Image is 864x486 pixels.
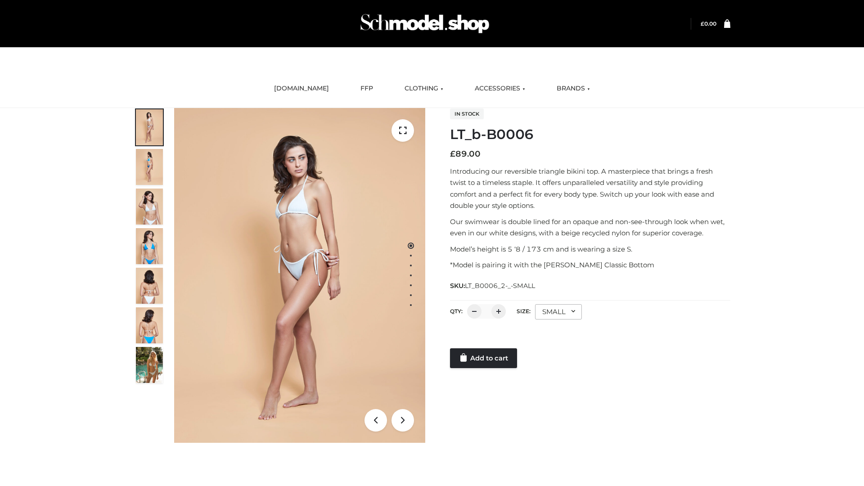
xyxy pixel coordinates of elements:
[136,189,163,225] img: ArielClassicBikiniTop_CloudNine_AzureSky_OW114ECO_3-scaled.jpg
[701,20,704,27] span: £
[267,79,336,99] a: [DOMAIN_NAME]
[136,307,163,343] img: ArielClassicBikiniTop_CloudNine_AzureSky_OW114ECO_8-scaled.jpg
[354,79,380,99] a: FFP
[136,347,163,383] img: Arieltop_CloudNine_AzureSky2.jpg
[136,109,163,145] img: ArielClassicBikiniTop_CloudNine_AzureSky_OW114ECO_1-scaled.jpg
[450,243,730,255] p: Model’s height is 5 ‘8 / 173 cm and is wearing a size S.
[465,282,535,290] span: LT_B0006_2-_-SMALL
[450,348,517,368] a: Add to cart
[450,126,730,143] h1: LT_b-B0006
[701,20,716,27] bdi: 0.00
[357,6,492,41] img: Schmodel Admin 964
[450,149,481,159] bdi: 89.00
[550,79,597,99] a: BRANDS
[450,149,455,159] span: £
[450,166,730,211] p: Introducing our reversible triangle bikini top. A masterpiece that brings a fresh twist to a time...
[450,108,484,119] span: In stock
[450,259,730,271] p: *Model is pairing it with the [PERSON_NAME] Classic Bottom
[535,304,582,319] div: SMALL
[136,268,163,304] img: ArielClassicBikiniTop_CloudNine_AzureSky_OW114ECO_7-scaled.jpg
[701,20,716,27] a: £0.00
[136,149,163,185] img: ArielClassicBikiniTop_CloudNine_AzureSky_OW114ECO_2-scaled.jpg
[450,216,730,239] p: Our swimwear is double lined for an opaque and non-see-through look when wet, even in our white d...
[398,79,450,99] a: CLOTHING
[517,308,531,315] label: Size:
[174,108,425,443] img: ArielClassicBikiniTop_CloudNine_AzureSky_OW114ECO_1
[468,79,532,99] a: ACCESSORIES
[136,228,163,264] img: ArielClassicBikiniTop_CloudNine_AzureSky_OW114ECO_4-scaled.jpg
[450,308,463,315] label: QTY:
[450,280,536,291] span: SKU:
